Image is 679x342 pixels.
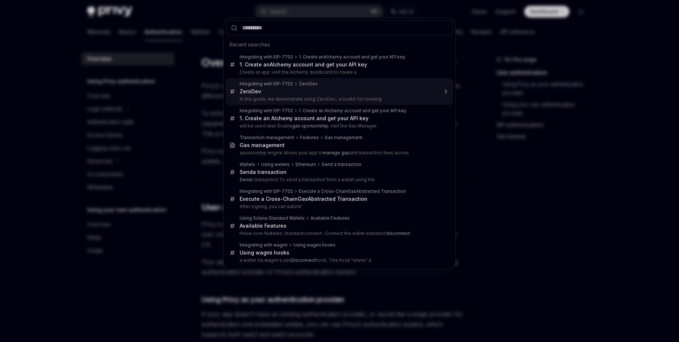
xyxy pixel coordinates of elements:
div: Transaction management [240,135,294,141]
div: Integrating with EIP-7702 [240,188,293,194]
div: Gas management [325,135,362,141]
div: 1. Create an Alchemy account and get your API key [299,108,406,114]
span: Recent searches [229,41,270,48]
b: disconnect [386,231,410,236]
div: Integrating with wagmi [240,242,288,248]
div: Gas management [240,142,285,148]
b: Send [240,177,251,182]
div: Send a transaction [322,162,361,167]
p: In this guide, we demonstrate using ZeroDev , a toolkit for creating [240,96,438,102]
b: Disconnect [291,257,316,263]
p: a transaction To send a transaction from a wallet using the [240,177,438,183]
p: a wallet via wagmi's use hook. This hook "shims" a [240,257,438,263]
div: Execute a Cross-Chain Abstracted Transaction [240,196,367,202]
b: ZeroDev [299,81,318,86]
div: Features [300,135,319,141]
div: Integrating with EIP-7702 [240,81,293,87]
p: After signing, you can submit [240,204,438,209]
div: Integrating with EIP-7702 [240,108,293,114]
div: Using Solana Standard Wallets [240,215,305,221]
div: Wallets [240,162,255,167]
div: Ethereum [296,162,316,167]
div: Execute a Cross-Chain Abstracted Transaction [299,188,406,194]
p: these core features: standard:connect : Connect the wallet standard: : [240,231,438,236]
div: 1. Create an chemy account and get your API key [240,61,367,68]
div: Available Features [310,215,350,221]
b: Send [240,169,253,175]
div: Available Features [240,223,286,229]
div: Using wagmi hooks [240,249,289,256]
b: Al [270,61,275,68]
div: 1. Create an Alchemy account and get your API key [240,115,369,122]
p: will be used later. Enable : visit the Gas Manager [240,123,438,129]
p: Create an app: visit the Alchemy dashboard to create a [240,69,438,75]
b: Al [324,54,328,60]
b: Gas [298,196,308,202]
p: sponsorship engine allows your app to and transaction fees across [240,150,438,156]
b: ZeroDev [240,88,261,94]
div: Using wagmi hooks [293,242,336,248]
div: 1. Create an chemy account and get your API key [299,54,405,60]
b: manage gas [323,150,349,155]
div: a transaction [240,169,286,175]
b: Gas [348,188,356,194]
div: Integrating with EIP-7702 [240,54,293,60]
div: Using wallets [261,162,290,167]
b: gas sponsorship [292,123,328,129]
